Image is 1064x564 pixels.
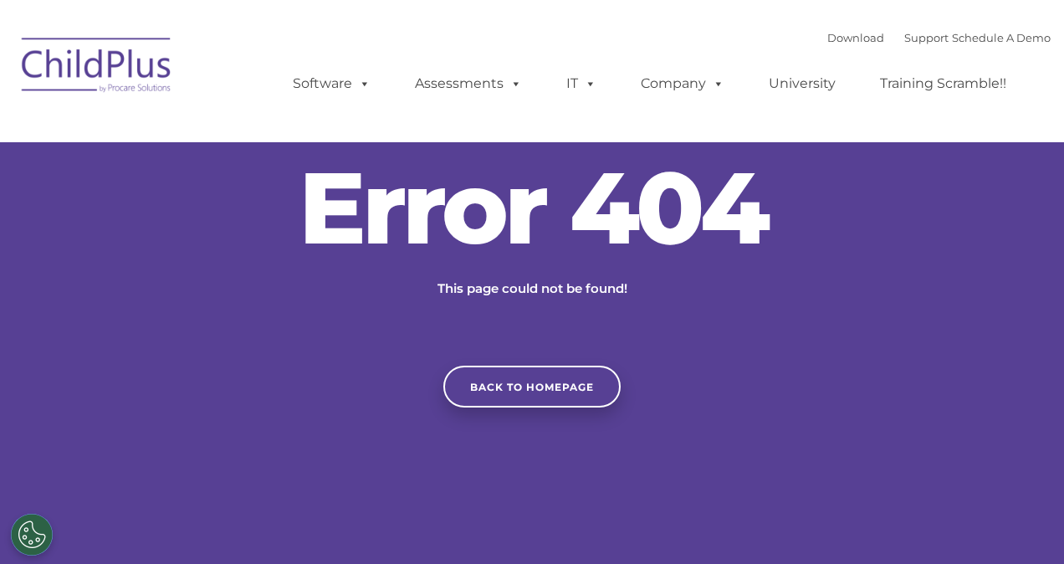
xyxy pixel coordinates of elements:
[13,26,181,110] img: ChildPlus by Procare Solutions
[443,366,621,408] a: Back to homepage
[827,31,884,44] a: Download
[11,514,53,556] button: Cookies Settings
[624,67,741,100] a: Company
[398,67,539,100] a: Assessments
[281,157,783,258] h2: Error 404
[276,67,387,100] a: Software
[827,31,1051,44] font: |
[952,31,1051,44] a: Schedule A Demo
[752,67,852,100] a: University
[356,279,708,299] p: This page could not be found!
[904,31,949,44] a: Support
[550,67,613,100] a: IT
[863,67,1023,100] a: Training Scramble!!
